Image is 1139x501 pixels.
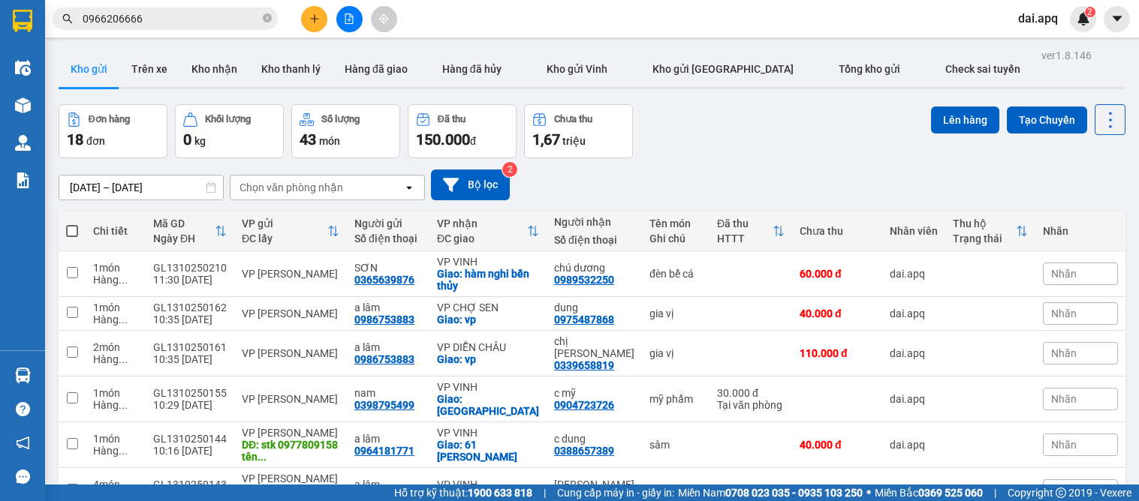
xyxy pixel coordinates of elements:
span: Nhãn [1051,393,1077,405]
sup: 2 [1085,7,1095,17]
div: dai.apq [890,439,938,451]
div: Tại văn phòng [717,399,785,411]
span: 150.000 [416,130,470,148]
div: Mã GD [153,217,215,229]
div: VP [PERSON_NAME] [242,472,339,484]
span: close-circle [263,12,272,26]
div: Nhãn [1043,225,1118,237]
span: ⚪️ [866,490,871,496]
div: Chưa thu [554,114,592,124]
div: ĐC lấy [242,232,327,244]
div: 1 món [93,433,138,445]
button: caret-down [1104,6,1130,32]
div: 10:35 [DATE] [153,313,227,325]
span: Nhãn [1051,347,1077,359]
div: c dung [554,433,634,445]
div: Chọn văn phòng nhận [240,180,343,195]
span: Kho gửi [GEOGRAPHIC_DATA] [652,63,794,75]
div: DĐ: stk 0977809158 tên bùi quốc khánh ngân hàng mb [242,439,339,463]
span: đơn [86,135,105,147]
th: Toggle SortBy [945,211,1035,251]
div: 60.000 đ [800,268,875,280]
button: Kho gửi [59,51,119,87]
div: Số lượng [321,114,360,124]
div: 0398795499 [354,399,414,411]
div: dai.apq [890,393,938,405]
div: Thu hộ [953,217,1016,229]
img: icon-new-feature [1077,12,1090,25]
div: Giao: vp [437,353,539,365]
span: ... [119,274,128,286]
div: Nhân viên [890,225,938,237]
div: 0986753883 [354,353,414,365]
button: Khối lượng0kg [175,104,284,158]
span: aim [378,13,389,24]
button: plus [301,6,327,32]
img: solution-icon [15,172,31,188]
svg: open [403,181,415,193]
img: warehouse-icon [15,367,31,383]
div: mỹ phẩm [649,393,702,405]
div: 0975487868 [554,313,614,325]
span: file-add [344,13,354,24]
span: Cung cấp máy in - giấy in: [557,484,674,501]
div: Số điện thoại [354,232,422,244]
div: VP [PERSON_NAME] [242,427,339,439]
span: notification [16,436,30,450]
img: warehouse-icon [15,60,31,76]
div: VP [PERSON_NAME] [242,268,339,280]
div: VP gửi [242,217,327,229]
div: 0904723726 [554,399,614,411]
span: Nhãn [1051,484,1077,496]
div: Ngày ĐH [153,232,215,244]
span: đ [470,135,476,147]
div: c mỹ [554,387,634,399]
div: VP [PERSON_NAME] [242,347,339,359]
span: | [544,484,546,501]
sup: 2 [502,162,517,177]
div: 10:35 [DATE] [153,353,227,365]
div: dai.apq [890,268,938,280]
div: VP DIỄN CHÂU [437,341,539,353]
span: ... [119,445,128,457]
div: GL1310250161 [153,341,227,353]
div: Giao: chợ vinh [437,393,539,417]
div: Chưa thu [800,225,875,237]
div: Hàng thông thường [93,274,138,286]
div: 0986753883 [354,313,414,325]
div: 1 món [93,262,138,274]
th: Toggle SortBy [710,211,792,251]
div: 0989532250 [554,274,614,286]
img: logo-vxr [13,10,32,32]
button: Lên hàng [931,106,999,133]
input: Select a date range. [59,175,223,199]
button: Hàng đã giao [333,51,420,87]
div: GL1310250143 [153,478,227,490]
span: Hàng đã hủy [442,63,502,75]
div: Hàng thông thường [93,445,138,457]
div: Người gửi [354,217,422,229]
div: Hàng thông thường [93,353,138,365]
span: Nhãn [1051,268,1077,280]
div: GL1310250210 [153,262,227,274]
span: Miền Bắc [875,484,983,501]
span: dai.apq [1006,9,1070,28]
div: 170.000 đ [800,484,875,496]
div: 1 món [93,387,138,399]
div: Trạng thái [953,232,1016,244]
div: gia vị [649,307,702,319]
div: 30.000 đ [717,387,785,399]
div: VP VINH [437,256,539,268]
div: VP VINH [437,427,539,439]
button: Tạo Chuyến [1007,106,1087,133]
div: HTTT [717,232,773,244]
div: 0339658819 [554,359,614,371]
span: triệu [562,135,586,147]
div: VP CHỢ SEN [437,301,539,313]
input: Tìm tên, số ĐT hoặc mã đơn [83,10,260,27]
strong: 0369 525 060 [918,487,983,499]
span: | [994,484,996,501]
span: Nhãn [1051,439,1077,451]
strong: 0708 023 035 - 0935 103 250 [725,487,863,499]
span: question-circle [16,402,30,416]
